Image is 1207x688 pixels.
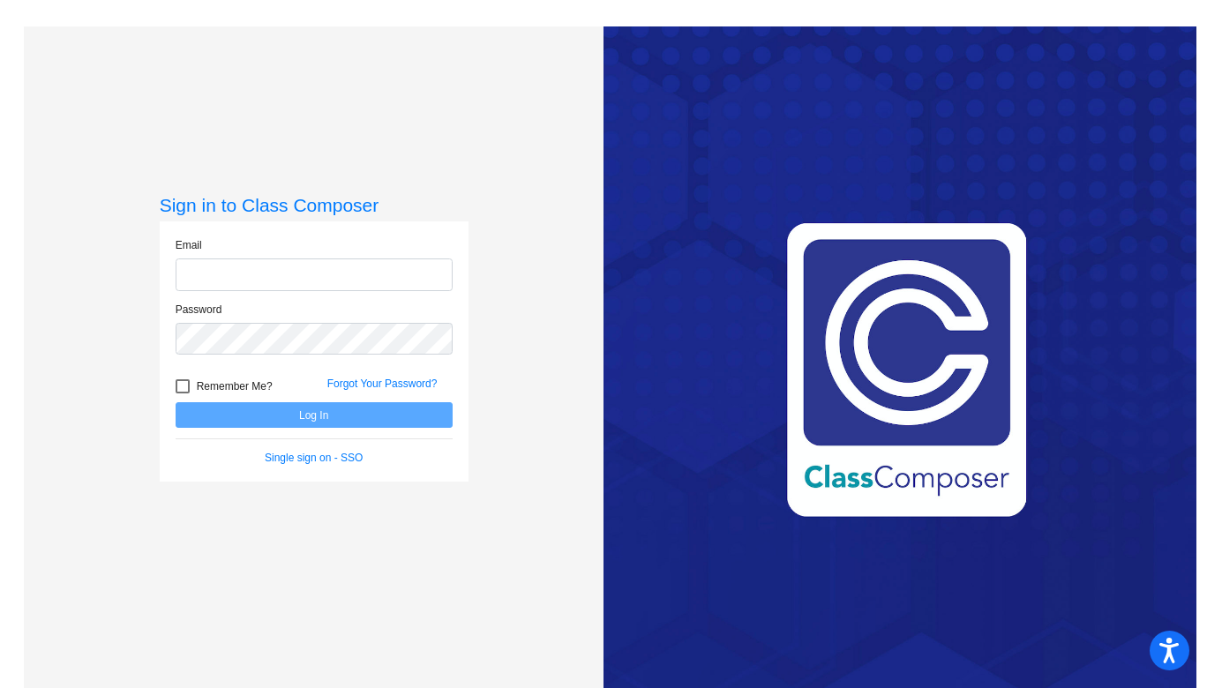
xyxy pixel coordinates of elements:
h3: Sign in to Class Composer [160,194,469,216]
label: Email [176,237,202,253]
a: Single sign on - SSO [265,452,363,464]
span: Remember Me? [197,376,273,397]
a: Forgot Your Password? [327,378,438,390]
label: Password [176,302,222,318]
button: Log In [176,402,453,428]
